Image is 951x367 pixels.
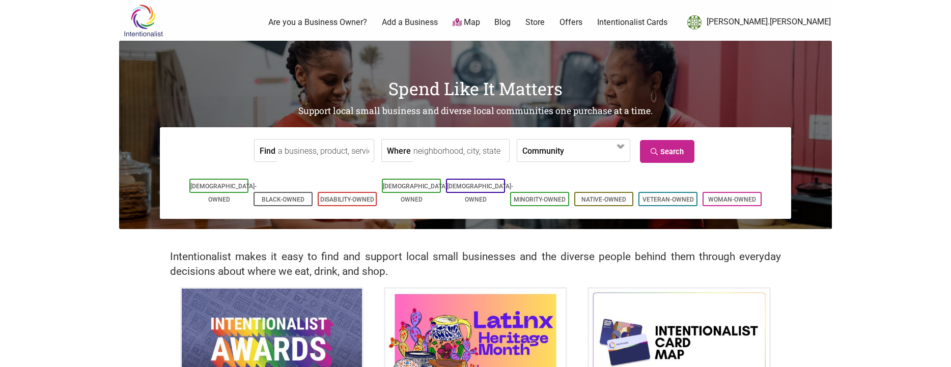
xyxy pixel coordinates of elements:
a: [DEMOGRAPHIC_DATA]-Owned [190,183,257,203]
a: [PERSON_NAME].[PERSON_NAME] [682,13,831,32]
a: Map [453,17,480,29]
a: [DEMOGRAPHIC_DATA]-Owned [383,183,449,203]
a: Add a Business [382,17,438,28]
a: Search [640,140,694,163]
h2: Intentionalist makes it easy to find and support local small businesses and the diverse people be... [170,249,781,279]
a: Black-Owned [262,196,304,203]
h2: Support local small business and diverse local communities one purchase at a time. [119,105,832,118]
label: Find [260,139,275,161]
input: a business, product, service [278,139,371,162]
a: Veteran-Owned [642,196,694,203]
a: [DEMOGRAPHIC_DATA]-Owned [447,183,513,203]
a: Store [525,17,545,28]
img: Intentionalist [119,4,167,37]
label: Where [387,139,411,161]
a: Woman-Owned [708,196,756,203]
input: neighborhood, city, state [413,139,507,162]
a: Intentionalist Cards [597,17,667,28]
label: Community [522,139,564,161]
a: Minority-Owned [514,196,566,203]
h1: Spend Like It Matters [119,76,832,101]
a: Are you a Business Owner? [268,17,367,28]
a: Offers [560,17,582,28]
a: Native-Owned [581,196,626,203]
a: Blog [494,17,511,28]
a: Disability-Owned [320,196,374,203]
